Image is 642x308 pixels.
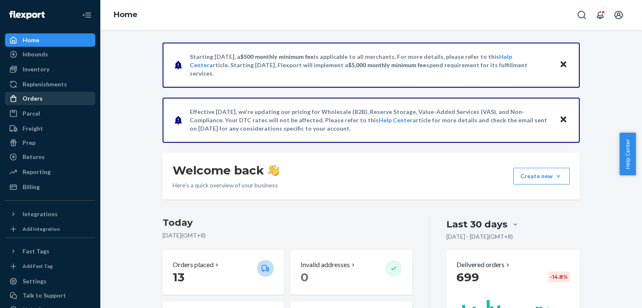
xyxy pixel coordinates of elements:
[240,53,314,60] span: $500 monthly minimum fee
[5,289,95,302] a: Talk to Support
[5,245,95,258] button: Fast Tags
[23,94,43,103] div: Orders
[23,124,43,133] div: Freight
[173,163,279,178] h1: Welcome back
[114,10,138,19] a: Home
[23,263,53,270] div: Add Fast Tag
[5,78,95,91] a: Replenishments
[5,180,95,194] a: Billing
[446,232,513,241] p: [DATE] - [DATE] ( GMT+8 )
[107,3,144,27] ol: breadcrumbs
[23,291,66,300] div: Talk to Support
[23,80,67,88] div: Replenishments
[163,231,412,240] p: [DATE] ( GMT+8 )
[190,53,551,78] p: Starting [DATE], a is applicable to all merchants. For more details, please refer to this article...
[446,218,507,231] div: Last 30 days
[23,168,51,176] div: Reporting
[379,116,413,124] a: Help Center
[619,133,636,175] button: Help Center
[163,250,284,295] button: Orders placed 13
[5,136,95,149] a: Prep
[23,36,39,44] div: Home
[5,92,95,105] a: Orders
[23,247,49,255] div: Fast Tags
[23,50,48,58] div: Inbounds
[23,210,58,218] div: Integrations
[173,260,214,270] p: Orders placed
[190,108,551,133] p: Effective [DATE], we're updating our pricing for Wholesale (B2B), Reserve Storage, Value-Added Se...
[79,7,95,23] button: Close Navigation
[456,260,511,270] button: Delivered orders
[513,168,570,184] button: Create new
[5,261,95,271] a: Add Fast Tag
[573,7,590,23] button: Open Search Box
[23,225,60,232] div: Add Integration
[610,7,627,23] button: Open account menu
[5,122,95,135] a: Freight
[23,139,36,147] div: Prep
[5,165,95,179] a: Reporting
[163,216,412,230] h3: Today
[9,11,45,19] img: Flexport logo
[5,275,95,288] a: Settings
[5,107,95,120] a: Parcel
[267,164,279,176] img: hand-wave emoji
[23,65,49,73] div: Inventory
[23,277,46,285] div: Settings
[23,153,45,161] div: Returns
[5,150,95,164] a: Returns
[348,61,426,68] span: $5,000 monthly minimum fee
[456,270,479,284] span: 699
[5,224,95,234] a: Add Integration
[5,48,95,61] a: Inbounds
[301,270,308,284] span: 0
[5,33,95,47] a: Home
[558,114,569,126] button: Close
[5,207,95,221] button: Integrations
[23,109,40,118] div: Parcel
[173,181,279,189] p: Here’s a quick overview of your business
[558,59,569,71] button: Close
[301,260,350,270] p: Invalid addresses
[5,63,95,76] a: Inventory
[548,272,570,282] div: -14.8 %
[173,270,184,284] span: 13
[592,7,609,23] button: Open notifications
[23,183,40,191] div: Billing
[290,250,412,295] button: Invalid addresses 0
